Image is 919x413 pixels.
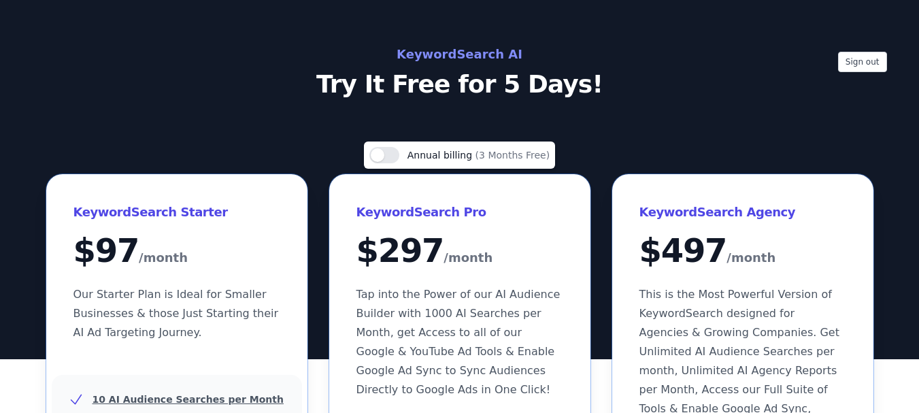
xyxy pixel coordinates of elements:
[73,234,280,269] div: $ 97
[139,247,188,269] span: /month
[407,150,475,161] span: Annual billing
[639,234,846,269] div: $ 497
[73,201,280,223] h3: KeywordSearch Starter
[356,288,561,396] span: Tap into the Power of our AI Audience Builder with 1000 AI Searches per Month, get Access to all ...
[838,52,887,72] button: Sign out
[444,247,492,269] span: /month
[73,288,279,339] span: Our Starter Plan is Ideal for Smaller Businesses & those Just Starting their AI Ad Targeting Jour...
[639,201,846,223] h3: KeywordSearch Agency
[475,150,550,161] span: (3 Months Free)
[356,201,563,223] h3: KeywordSearch Pro
[155,44,765,65] h2: KeywordSearch AI
[726,247,775,269] span: /month
[356,234,563,269] div: $ 297
[155,71,765,98] p: Try It Free for 5 Days!
[93,394,284,405] u: 10 AI Audience Searches per Month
